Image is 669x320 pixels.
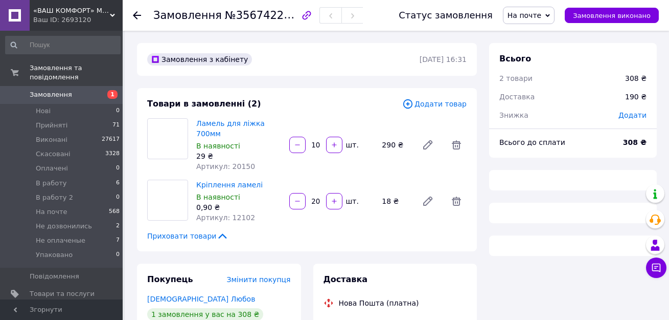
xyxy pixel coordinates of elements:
[30,289,95,298] span: Товари та послуги
[196,193,240,201] span: В наявності
[36,236,85,245] span: Не оплаченые
[618,111,647,119] span: Додати
[343,196,360,206] div: шт.
[36,193,73,202] span: В работу 2
[646,258,666,278] button: Чат з покупцем
[196,162,255,170] span: Артикул: 20150
[196,142,240,150] span: В наявності
[36,207,67,217] span: На почте
[625,73,647,83] div: 308 ₴
[420,55,467,63] time: [DATE] 16:31
[418,191,438,211] a: Редагувати
[499,138,565,146] span: Всього до сплати
[402,98,467,110] span: Додати товар
[343,140,360,150] div: шт.
[33,6,110,15] span: «ВАШ КОМФОРТ» Меблева фурнітура
[378,138,413,152] div: 290 ₴
[227,275,291,284] span: Змінити покупця
[5,36,121,54] input: Пошук
[565,8,659,23] button: Замовлення виконано
[36,121,67,130] span: Прийняті
[619,86,653,108] div: 190 ₴
[30,272,79,281] span: Повідомлення
[196,119,265,138] a: Ламель для ліжка 700мм
[116,193,120,202] span: 0
[36,179,67,188] span: В работу
[36,135,67,144] span: Виконані
[573,12,651,19] span: Замовлення виконано
[507,11,541,19] span: На почте
[147,274,193,284] span: Покупець
[324,274,368,284] span: Доставка
[147,231,228,241] span: Приховати товари
[378,194,413,208] div: 18 ₴
[36,150,71,159] span: Скасовані
[196,214,255,222] span: Артикул: 12102
[225,9,297,22] span: №356742250
[116,236,120,245] span: 7
[116,164,120,173] span: 0
[116,106,120,116] span: 0
[147,99,261,109] span: Товари в замовленні (2)
[116,222,120,231] span: 2
[499,111,528,119] span: Знижка
[105,150,120,159] span: 3328
[36,222,92,231] span: Не дозвонились
[196,151,281,161] div: 29 ₴
[153,9,222,22] span: Замовлення
[196,181,263,189] a: Кріплення ламелі
[418,135,438,155] a: Редагувати
[36,250,73,260] span: Упаковано
[33,15,123,25] div: Ваш ID: 2693120
[336,298,422,308] div: Нова Пошта (платна)
[499,54,531,63] span: Всього
[623,138,647,146] b: 308 ₴
[36,164,68,173] span: Оплачені
[109,207,120,217] span: 568
[147,295,255,303] a: [DEMOGRAPHIC_DATA] Любов
[196,202,281,212] div: 0,90 ₴
[116,250,120,260] span: 0
[147,53,252,66] div: Замовлення з кабінету
[107,90,118,99] span: 1
[499,74,533,82] span: 2 товари
[116,179,120,188] span: 6
[36,106,51,116] span: Нові
[112,121,120,130] span: 71
[446,191,467,211] span: Видалити
[30,63,123,82] span: Замовлення та повідомлення
[399,10,493,20] div: Статус замовлення
[446,135,467,155] span: Видалити
[102,135,120,144] span: 27617
[499,93,535,101] span: Доставка
[133,10,141,20] div: Повернутися назад
[30,90,72,99] span: Замовлення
